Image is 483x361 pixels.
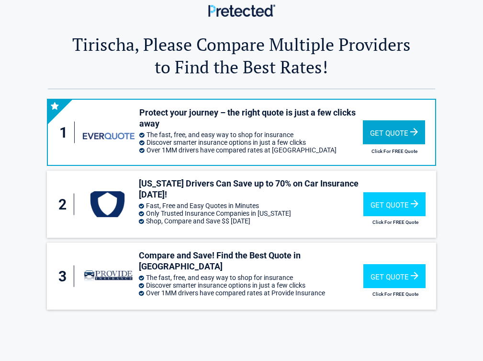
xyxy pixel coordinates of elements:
li: Shop, Compare and Save $$ [DATE] [139,217,363,225]
div: 3 [56,266,74,287]
div: 1 [57,122,75,143]
div: Get Quote [363,120,425,144]
li: Discover smarter insurance options in just a few clicks [139,139,362,146]
img: everquote's logo [83,133,135,140]
div: Get Quote [363,264,426,288]
div: 2 [56,194,74,215]
img: Main Logo [208,4,275,16]
li: Only Trusted Insurance Companies in [US_STATE] [139,210,363,217]
li: Fast, Free and Easy Quotes in Minutes [139,202,363,210]
h2: Tirischa, Please Compare Multiple Providers to Find the Best Rates! [48,33,435,78]
li: Discover smarter insurance options in just a few clicks [139,281,363,289]
li: The fast, free, and easy way to shop for insurance [139,274,363,281]
h2: Click For FREE Quote [363,149,427,154]
h3: [US_STATE] Drivers Can Save up to 70% on Car Insurance [DATE]! [139,178,363,200]
li: Over 1MM drivers have compared rates at Provide Insurance [139,289,363,297]
h2: Click For FREE Quote [363,220,427,225]
h3: Protect your journey – the right quote is just a few clicks away [139,107,362,129]
img: provide-insurance's logo [82,264,134,289]
li: Over 1MM drivers have compared rates at [GEOGRAPHIC_DATA] [139,146,362,154]
h3: Compare and Save! Find the Best Quote in [GEOGRAPHIC_DATA] [139,250,363,272]
h2: Click For FREE Quote [363,291,427,297]
div: Get Quote [363,192,426,216]
img: protect's logo [82,191,134,217]
li: The fast, free, and easy way to shop for insurance [139,131,362,139]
